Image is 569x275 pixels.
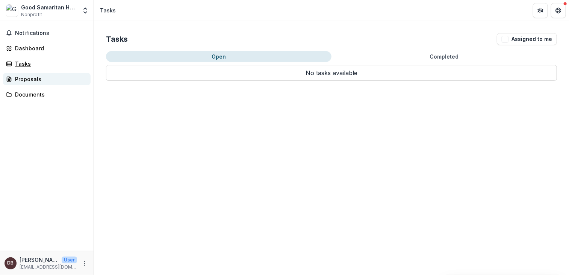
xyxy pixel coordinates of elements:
[15,30,88,36] span: Notifications
[15,60,85,68] div: Tasks
[80,259,89,268] button: More
[15,91,85,98] div: Documents
[20,264,77,270] p: [EMAIL_ADDRESS][DOMAIN_NAME]
[21,11,42,18] span: Nonprofit
[3,42,91,54] a: Dashboard
[97,5,119,16] nav: breadcrumb
[100,6,116,14] div: Tasks
[21,3,77,11] div: Good Samaritan Health Services Inc
[106,65,557,81] p: No tasks available
[551,3,566,18] button: Get Help
[497,33,557,45] button: Assigned to me
[6,5,18,17] img: Good Samaritan Health Services Inc
[80,3,91,18] button: Open entity switcher
[533,3,548,18] button: Partners
[20,256,59,264] p: [PERSON_NAME]
[3,88,91,101] a: Documents
[3,27,91,39] button: Notifications
[15,75,85,83] div: Proposals
[15,44,85,52] div: Dashboard
[8,261,14,266] div: Debi Berk
[3,57,91,70] a: Tasks
[3,73,91,85] a: Proposals
[331,51,557,62] button: Completed
[106,51,331,62] button: Open
[106,35,128,44] h2: Tasks
[62,257,77,263] p: User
